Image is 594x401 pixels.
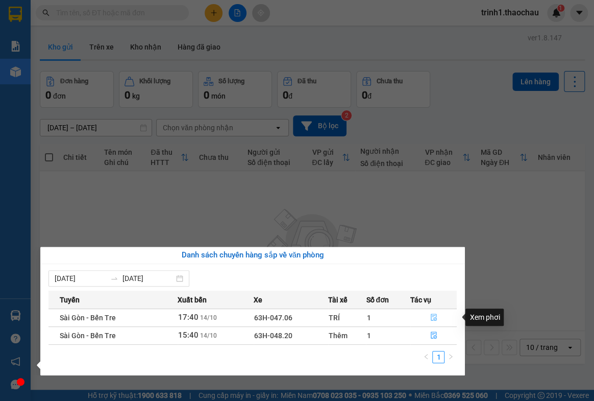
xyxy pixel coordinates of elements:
[55,273,106,284] input: Từ ngày
[110,274,118,282] span: to
[200,332,217,339] span: 14/10
[420,351,432,363] li: Previous Page
[430,314,437,322] span: file-done
[60,332,116,340] span: Sài Gòn - Bến Tre
[444,351,457,363] button: right
[430,332,437,340] span: file-done
[444,351,457,363] li: Next Page
[178,313,199,322] span: 17:40
[254,332,292,340] span: 63H-048.20
[420,351,432,363] button: left
[329,330,365,341] div: Thêm
[254,314,292,322] span: 63H-047.06
[423,353,429,360] span: left
[178,331,199,340] span: 15:40
[410,294,431,305] span: Tác vụ
[366,314,370,322] span: 1
[122,273,174,284] input: Đến ngày
[366,332,370,340] span: 1
[329,312,365,323] div: TRÍ
[411,327,456,344] button: file-done
[433,351,444,363] a: 1
[110,274,118,282] span: swap-right
[48,249,457,262] div: Danh sách chuyến hàng sắp về văn phòng
[328,294,348,305] span: Tài xế
[448,353,454,360] span: right
[178,294,207,305] span: Xuất bến
[366,294,389,305] span: Số đơn
[465,309,504,326] div: Xem phơi
[411,310,456,326] button: file-done
[60,314,116,322] span: Sài Gòn - Bến Tre
[254,294,262,305] span: Xe
[60,294,80,305] span: Tuyến
[200,314,217,321] span: 14/10
[432,351,444,363] li: 1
